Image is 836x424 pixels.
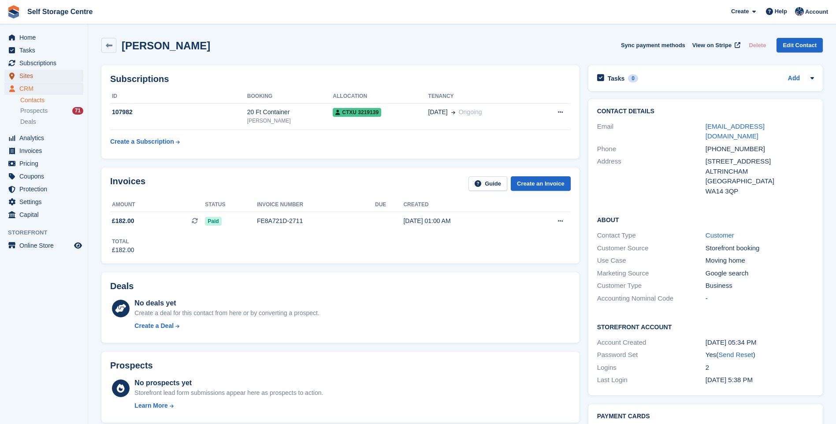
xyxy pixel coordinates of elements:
[205,198,257,212] th: Status
[20,117,83,126] a: Deals
[20,106,83,115] a: Prospects 71
[597,281,706,291] div: Customer Type
[706,281,814,291] div: Business
[112,216,134,226] span: £182.00
[73,240,83,251] a: Preview store
[20,96,83,104] a: Contacts
[4,196,83,208] a: menu
[19,82,72,95] span: CRM
[731,7,749,16] span: Create
[689,38,742,52] a: View on Stripe
[718,351,753,358] a: Send Reset
[4,31,83,44] a: menu
[110,281,134,291] h2: Deals
[19,157,72,170] span: Pricing
[597,413,814,420] h2: Payment cards
[110,361,153,371] h2: Prospects
[621,38,685,52] button: Sync payment methods
[597,243,706,253] div: Customer Source
[706,167,814,177] div: ALTRINCHAM
[20,107,48,115] span: Prospects
[8,228,88,237] span: Storefront
[597,268,706,279] div: Marketing Source
[110,137,174,146] div: Create a Subscription
[19,31,72,44] span: Home
[134,321,174,331] div: Create a Deal
[110,89,247,104] th: ID
[597,350,706,360] div: Password Set
[4,157,83,170] a: menu
[4,132,83,144] a: menu
[72,107,83,115] div: 71
[110,134,180,150] a: Create a Subscription
[333,108,381,117] span: CTXU 3219139
[333,89,428,104] th: Allocation
[597,322,814,331] h2: Storefront Account
[112,238,134,245] div: Total
[19,132,72,144] span: Analytics
[375,198,403,212] th: Due
[247,108,333,117] div: 20 Ft Container
[122,40,210,52] h2: [PERSON_NAME]
[4,183,83,195] a: menu
[597,363,706,373] div: Logins
[628,74,638,82] div: 0
[19,183,72,195] span: Protection
[134,401,167,410] div: Learn More
[706,350,814,360] div: Yes
[110,176,145,191] h2: Invoices
[706,144,814,154] div: [PHONE_NUMBER]
[706,294,814,304] div: -
[257,216,375,226] div: FE8A721D-2711
[597,294,706,304] div: Accounting Nominal Code
[110,108,247,117] div: 107982
[706,268,814,279] div: Google search
[608,74,625,82] h2: Tasks
[19,208,72,221] span: Capital
[7,5,20,19] img: stora-icon-8386f47178a22dfd0bd8f6a31ec36ba5ce8667c1dd55bd0f319d3a0aa187defe.svg
[247,89,333,104] th: Booking
[597,338,706,348] div: Account Created
[597,144,706,154] div: Phone
[805,7,828,16] span: Account
[788,74,800,84] a: Add
[24,4,96,19] a: Self Storage Centre
[706,363,814,373] div: 2
[706,156,814,167] div: [STREET_ADDRESS]
[706,256,814,266] div: Moving home
[19,70,72,82] span: Sites
[134,321,319,331] a: Create a Deal
[706,376,753,383] time: 2025-09-13 16:38:26 UTC
[257,198,375,212] th: Invoice number
[4,82,83,95] a: menu
[4,57,83,69] a: menu
[597,156,706,196] div: Address
[692,41,732,50] span: View on Stripe
[110,198,205,212] th: Amount
[428,89,534,104] th: Tenancy
[716,351,755,358] span: ( )
[428,108,448,117] span: [DATE]
[459,108,482,115] span: Ongoing
[4,239,83,252] a: menu
[19,44,72,56] span: Tasks
[468,176,507,191] a: Guide
[134,401,323,410] a: Learn More
[597,256,706,266] div: Use Case
[134,388,323,398] div: Storefront lead form submissions appear here as prospects to action.
[19,239,72,252] span: Online Store
[597,108,814,115] h2: Contact Details
[4,208,83,221] a: menu
[134,298,319,309] div: No deals yet
[247,117,333,125] div: [PERSON_NAME]
[706,231,734,239] a: Customer
[403,216,524,226] div: [DATE] 01:00 AM
[19,145,72,157] span: Invoices
[134,309,319,318] div: Create a deal for this contact from here or by converting a prospect.
[745,38,769,52] button: Delete
[19,170,72,182] span: Coupons
[4,44,83,56] a: menu
[403,198,524,212] th: Created
[597,375,706,385] div: Last Login
[4,145,83,157] a: menu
